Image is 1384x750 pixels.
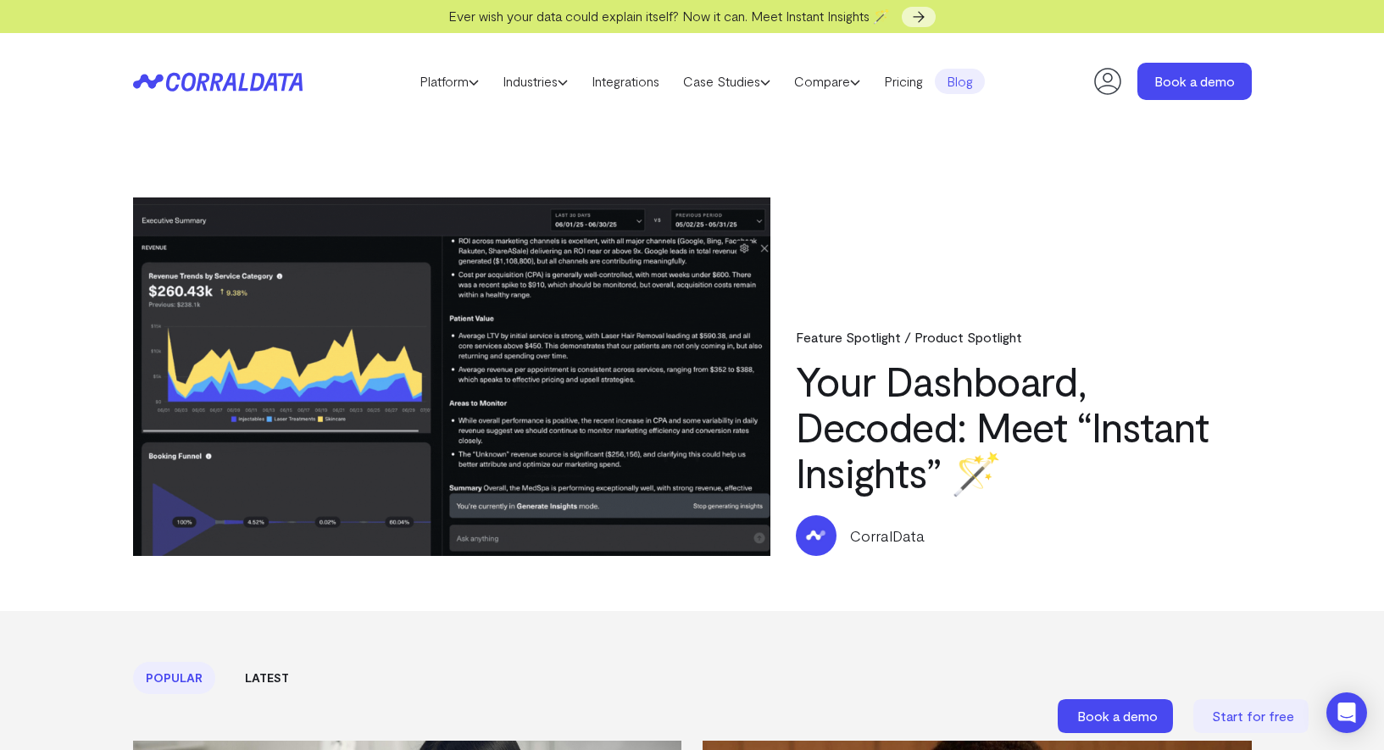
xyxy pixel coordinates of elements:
[448,8,890,24] span: Ever wish your data could explain itself? Now it can. Meet Instant Insights 🪄
[1077,708,1158,724] span: Book a demo
[850,525,925,547] p: CorralData
[1212,708,1294,724] span: Start for free
[1137,63,1252,100] a: Book a demo
[232,662,302,694] a: Latest
[935,69,985,94] a: Blog
[782,69,872,94] a: Compare
[671,69,782,94] a: Case Studies
[872,69,935,94] a: Pricing
[1193,699,1312,733] a: Start for free
[491,69,580,94] a: Industries
[408,69,491,94] a: Platform
[580,69,671,94] a: Integrations
[133,662,215,694] a: Popular
[796,356,1209,497] a: Your Dashboard, Decoded: Meet “Instant Insights” 🪄
[796,329,1252,345] div: Feature Spotlight / Product Spotlight
[1058,699,1176,733] a: Book a demo
[1326,692,1367,733] div: Open Intercom Messenger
